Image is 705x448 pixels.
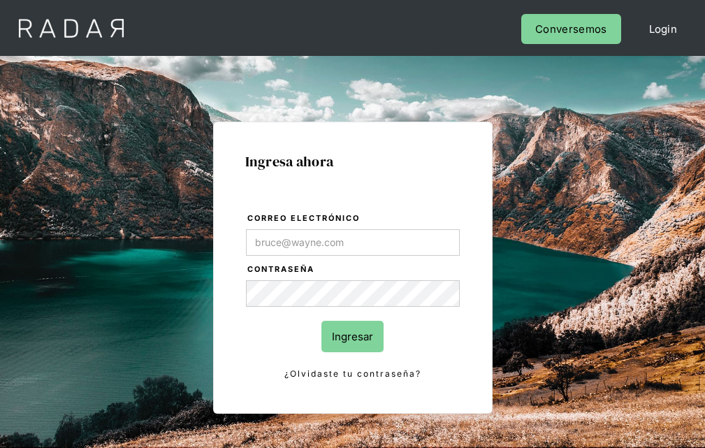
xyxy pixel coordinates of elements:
label: Contraseña [247,263,460,277]
a: ¿Olvidaste tu contraseña? [246,366,460,382]
a: Login [635,14,692,44]
form: Login Form [245,211,460,382]
input: bruce@wayne.com [246,229,460,256]
input: Ingresar [321,321,384,352]
a: Conversemos [521,14,620,44]
h1: Ingresa ahora [245,154,460,169]
label: Correo electrónico [247,212,460,226]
